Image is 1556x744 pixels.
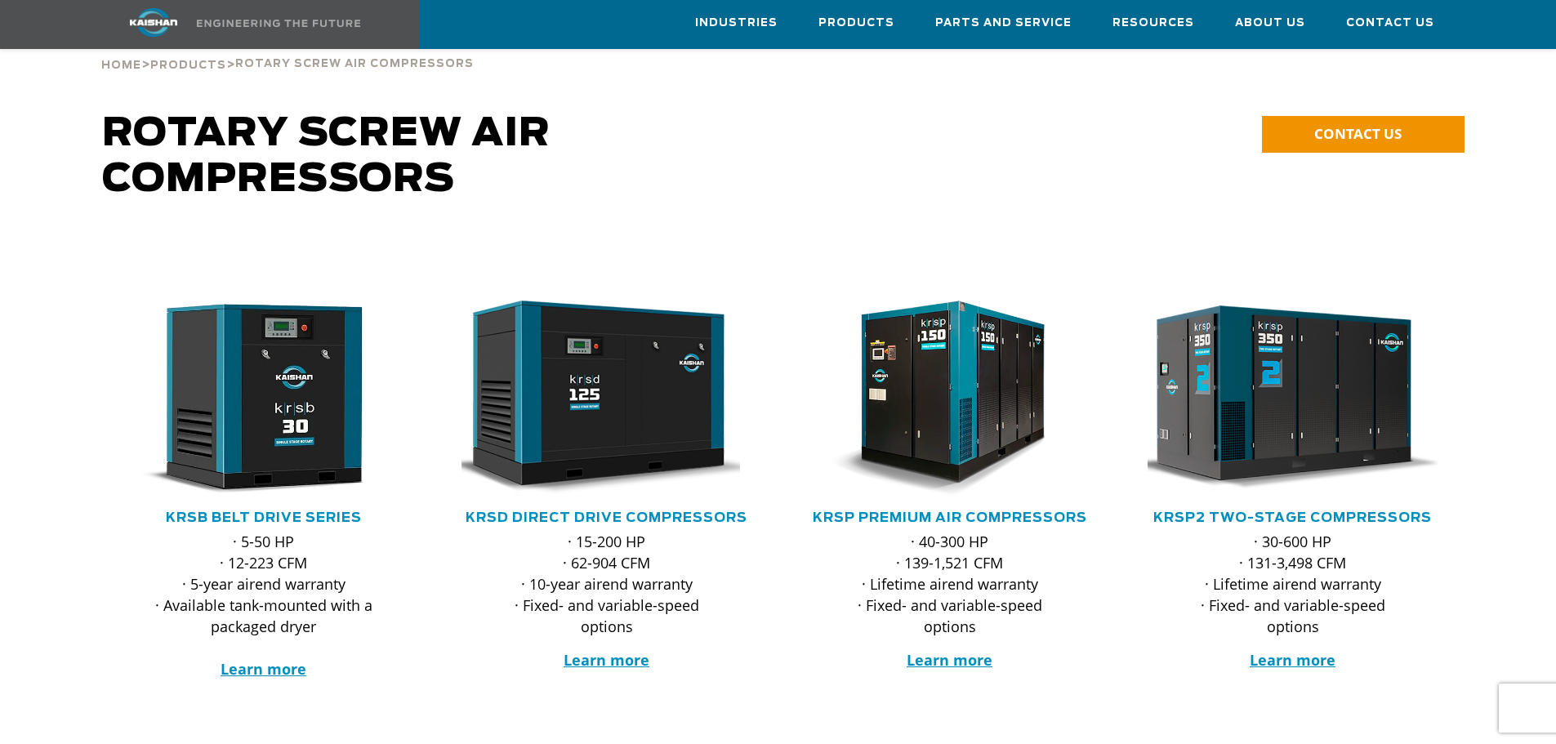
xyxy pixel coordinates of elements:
[805,301,1095,497] div: krsp150
[106,301,397,497] img: krsb30
[221,659,306,679] a: Learn more
[695,14,778,33] span: Industries
[564,650,649,670] a: Learn more
[101,57,141,72] a: Home
[102,114,551,199] span: Rotary Screw Air Compressors
[1346,14,1434,33] span: Contact Us
[150,60,226,71] span: Products
[466,511,747,524] a: KRSD Direct Drive Compressors
[92,8,215,37] img: kaishan logo
[166,511,362,524] a: KRSB Belt Drive Series
[235,59,474,69] span: Rotary Screw Air Compressors
[197,20,360,27] img: Engineering the future
[1153,511,1432,524] a: KRSP2 Two-Stage Compressors
[1235,1,1305,45] a: About Us
[792,301,1083,497] img: krsp150
[1346,1,1434,45] a: Contact Us
[935,1,1072,45] a: Parts and Service
[1235,14,1305,33] span: About Us
[818,14,894,33] span: Products
[1112,1,1194,45] a: Resources
[1121,291,1441,506] img: krsp350
[449,301,740,497] img: krsd125
[1112,14,1194,33] span: Resources
[1148,301,1438,497] div: krsp350
[150,57,226,72] a: Products
[907,650,992,670] a: Learn more
[118,301,409,497] div: krsb30
[813,511,1087,524] a: KRSP Premium Air Compressors
[151,531,377,679] p: · 5-50 HP · 12-223 CFM · 5-year airend warranty · Available tank-mounted with a packaged dryer
[818,1,894,45] a: Products
[1314,124,1402,143] span: CONTACT US
[461,301,752,497] div: krsd125
[1262,116,1465,153] a: CONTACT US
[935,14,1072,33] span: Parts and Service
[1180,531,1406,637] p: · 30-600 HP · 131-3,498 CFM · Lifetime airend warranty · Fixed- and variable-speed options
[101,60,141,71] span: Home
[695,1,778,45] a: Industries
[1250,650,1335,670] a: Learn more
[494,531,720,637] p: · 15-200 HP · 62-904 CFM · 10-year airend warranty · Fixed- and variable-speed options
[837,531,1063,637] p: · 40-300 HP · 139-1,521 CFM · Lifetime airend warranty · Fixed- and variable-speed options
